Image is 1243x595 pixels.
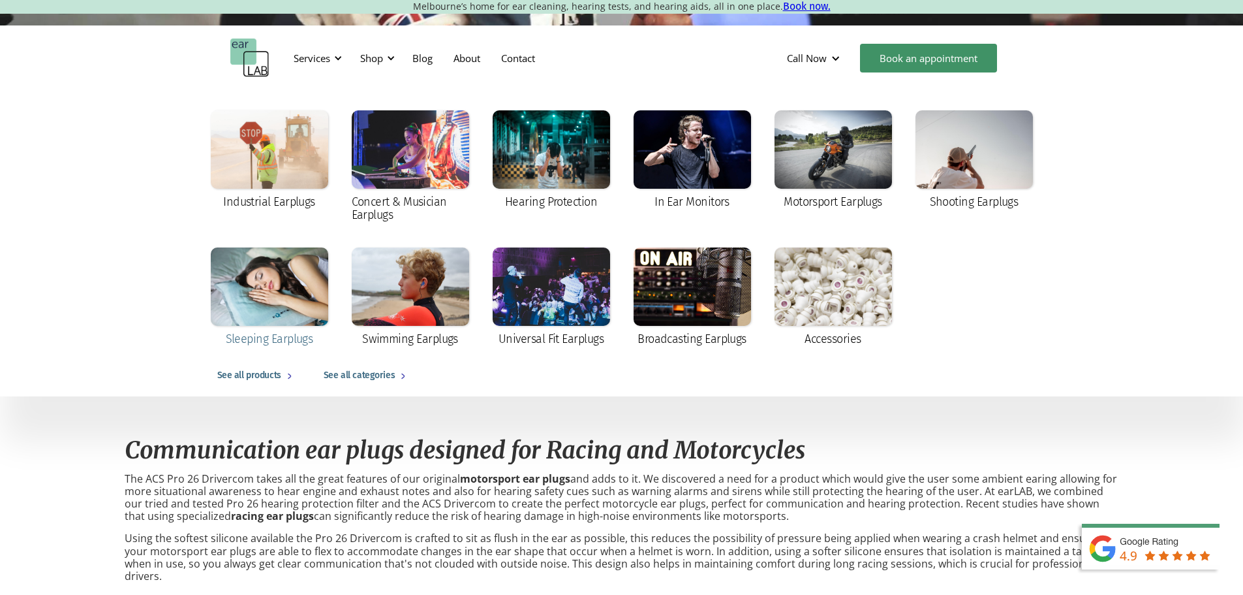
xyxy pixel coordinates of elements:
div: Broadcasting Earplugs [637,332,746,346]
a: Broadcasting Earplugs [627,241,758,355]
div: Accessories [805,332,861,346]
a: Book an appointment [860,44,997,72]
div: Hearing Protection [505,195,597,208]
a: Hearing Protection [486,104,617,217]
div: In Ear Monitors [654,195,729,208]
div: Swimming Earplugs [362,332,458,346]
div: Call Now [787,52,827,65]
div: See all categories [324,368,395,383]
p: Using the softest silicone available the Pro 26 Drivercom is crafted to sit as flush in the ear a... [125,532,1119,583]
p: The ACS Pro 26 Drivercom takes all the great features of our original and adds to it. We discover... [125,473,1119,523]
div: Industrial Earplugs [223,195,315,208]
div: Services [286,39,346,78]
div: See all products [217,368,281,383]
a: Shooting Earplugs [909,104,1039,217]
a: Universal Fit Earplugs [486,241,617,355]
a: In Ear Monitors [627,104,758,217]
a: See all categories [311,355,424,396]
div: Concert & Musician Earplugs [352,195,469,221]
a: Concert & Musician Earplugs [345,104,476,231]
a: Sleeping Earplugs [204,241,335,355]
div: Services [294,52,330,65]
div: Call Now [776,39,853,78]
a: home [230,39,269,78]
a: Blog [402,39,443,77]
strong: racing ear plugs [231,509,314,523]
div: Universal Fit Earplugs [499,332,604,346]
em: Communication ear plugs designed for Racing and Motorcycles [125,436,805,465]
a: About [443,39,491,77]
a: Industrial Earplugs [204,104,335,217]
div: Shooting Earplugs [930,195,1019,208]
strong: motorsport ear plugs [460,472,570,486]
div: Shop [360,52,383,65]
a: See all products [204,355,311,396]
a: Swimming Earplugs [345,241,476,355]
a: Motorsport Earplugs [768,104,898,217]
div: Shop [352,39,399,78]
div: Motorsport Earplugs [784,195,882,208]
a: Contact [491,39,545,77]
div: Sleeping Earplugs [226,332,313,346]
a: Accessories [768,241,898,355]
